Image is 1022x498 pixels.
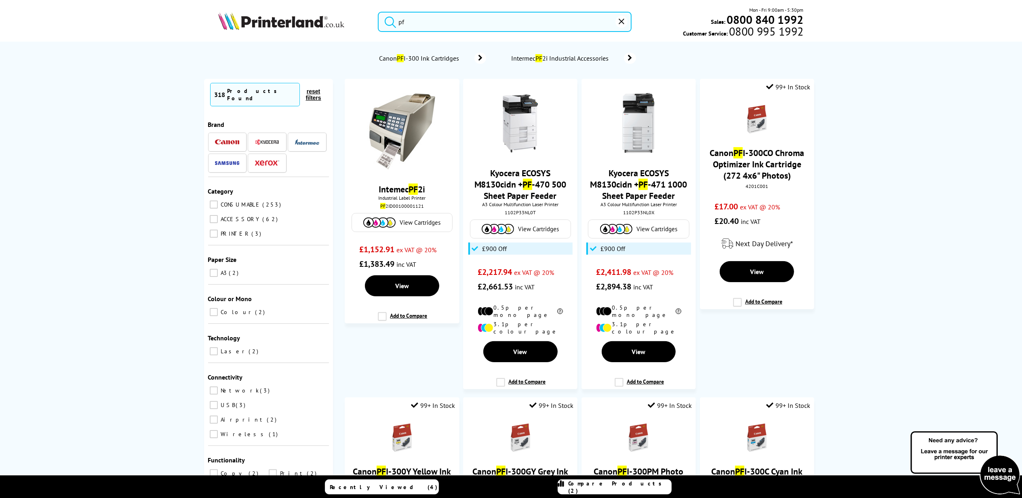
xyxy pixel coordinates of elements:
[743,424,771,452] img: Canon-PFI-300-Cyan-Small.gif
[208,120,225,129] span: Brand
[535,54,542,62] mark: PF
[601,245,625,253] span: £900 Off
[219,348,248,355] span: Laser
[218,12,344,30] img: Printerland Logo
[210,347,218,355] input: Laser 2
[295,139,319,145] img: Intermec
[210,308,218,316] input: Colour 2
[590,167,687,201] a: Kyocera ECOSYS M8130cidn +PF-471 1000 Sheet Paper Feeder
[208,187,234,195] span: Category
[727,12,804,27] b: 0800 840 1992
[219,401,235,409] span: USB
[278,470,306,477] span: Print
[255,308,267,316] span: 2
[638,179,648,190] mark: PF
[496,466,506,477] mark: PF
[218,12,367,32] a: Printerland Logo
[210,386,218,395] input: Network 3
[365,275,439,296] a: View
[215,91,225,99] span: 318
[210,416,218,424] input: Airprint 2
[706,183,808,189] div: 4201C001
[523,179,532,190] mark: PF
[558,479,672,494] a: Compare Products (2)
[219,215,262,223] span: ACCESSORY
[252,230,263,237] span: 3
[307,470,318,477] span: 2
[379,184,425,195] a: IntemecPF2i
[378,312,427,327] label: Add to Compare
[467,201,573,207] span: A3 Colour Multifunction Laser Printer
[210,401,218,409] input: USB 3
[269,469,277,477] input: Print 2
[735,239,793,248] span: Next Day Delivery*
[263,215,280,223] span: 62
[474,167,567,201] a: Kyocera ECOSYS M8130cidn +PF-470 500 Sheet Paper Feeder
[210,215,218,223] input: ACCESSORY 62
[478,267,512,277] span: £2,217.94
[766,401,810,409] div: 99+ In Stock
[514,268,554,276] span: ex VAT @ 20%
[377,466,386,477] mark: PF
[219,308,255,316] span: Colour
[260,387,272,394] span: 3
[236,401,248,409] span: 3
[263,201,283,208] span: 253
[359,259,394,269] span: £1,383.49
[569,480,671,494] span: Compare Products (2)
[608,93,669,154] img: Kyocera-M8130cidn-HCF-Bundle-Small.jpg
[210,200,218,209] input: CONSUMABLE 253
[518,225,559,233] span: View Cartridges
[600,224,632,234] img: Cartridges
[510,53,636,64] a: IntermecPF2i Industrial Accessories
[210,430,218,438] input: Wireless 1
[750,268,764,276] span: View
[210,269,218,277] input: A3 2
[633,268,673,276] span: ex VAT @ 20%
[363,217,396,228] img: Cartridges
[378,53,486,64] a: CanonPFI-300 Ink Cartridges
[478,304,563,319] li: 0.5p per mono page
[602,341,676,362] a: View
[704,232,810,255] div: modal_delivery
[380,203,386,209] mark: PF
[400,219,440,226] span: View Cartridges
[714,201,738,212] span: £17.00
[208,295,252,303] span: Colour or Mono
[596,304,681,319] li: 0.5p per mono page
[740,203,780,211] span: ex VAT @ 20%
[710,147,804,181] a: CanonPFI-300CO Chroma Optimizer Ink Cartridge (272 4x6" Photos)
[592,224,685,234] a: View Cartridges
[615,378,664,393] label: Add to Compare
[229,269,241,276] span: 2
[648,401,692,409] div: 99+ In Stock
[617,466,627,477] mark: PF
[636,225,677,233] span: View Cartridges
[219,470,248,477] span: Copy
[588,209,690,215] div: 1102P33NL0X
[909,430,1022,496] img: Open Live Chat window
[208,334,240,342] span: Technology
[741,217,761,226] span: inc VAT
[359,244,394,255] span: £1,152.91
[219,230,251,237] span: PRINTER
[210,230,218,238] input: PRINTER 3
[210,469,218,477] input: Copy 2
[395,282,409,290] span: View
[506,424,535,452] img: Canon-PFI-300-Grey-Small.gif
[596,267,631,277] span: £2,411.98
[478,281,513,292] span: £2,661.53
[219,201,262,208] span: CONSUMABLE
[529,401,573,409] div: 99+ In Stock
[586,201,692,207] span: A3 Colour Multifunction Laser Printer
[733,147,743,158] mark: PF
[397,54,404,62] mark: PF
[349,195,455,201] span: Industrial Label Printer
[219,387,259,394] span: Network
[396,246,436,254] span: ex VAT @ 20%
[364,93,440,170] img: PF2i-small.jpg
[300,88,327,101] button: reset filters
[482,224,514,234] img: Cartridges
[478,321,563,335] li: 3.1p per colour page
[208,456,245,464] span: Functionality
